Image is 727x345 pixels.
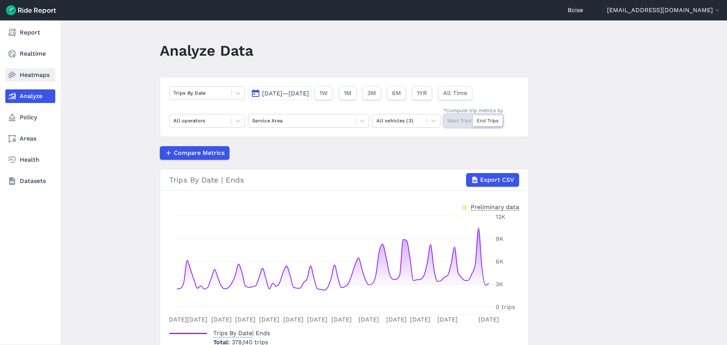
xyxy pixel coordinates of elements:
[496,303,515,311] tspan: 0 trips
[315,86,333,100] button: 1W
[410,316,431,323] tspan: [DATE]
[5,132,55,145] a: Areas
[417,89,427,98] span: 1YR
[344,89,351,98] span: 1M
[5,153,55,167] a: Health
[339,86,356,100] button: 1M
[5,47,55,61] a: Realtime
[479,316,499,323] tspan: [DATE]
[496,258,504,265] tspan: 6K
[259,316,279,323] tspan: [DATE]
[331,316,352,323] tspan: [DATE]
[160,146,229,160] button: Compare Metrics
[5,111,55,124] a: Policy
[174,148,225,158] span: Compare Metrics
[211,316,232,323] tspan: [DATE]
[307,316,328,323] tspan: [DATE]
[471,203,519,211] div: Preliminary data
[568,6,583,15] a: Boise
[362,86,381,100] button: 3M
[5,89,55,103] a: Analyze
[160,40,253,61] h1: Analyze Data
[213,329,270,337] span: | Ends
[387,86,406,100] button: 6M
[480,175,514,184] span: Export CSV
[320,89,328,98] span: 1W
[496,281,503,288] tspan: 3K
[496,213,505,220] tspan: 12K
[213,327,252,337] span: Trips By Date
[248,86,312,100] button: [DATE]—[DATE]
[392,89,401,98] span: 6M
[367,89,376,98] span: 3M
[5,26,55,39] a: Report
[412,86,432,100] button: 1YR
[466,173,519,187] button: Export CSV
[283,316,304,323] tspan: [DATE]
[5,174,55,188] a: Datasets
[187,316,207,323] tspan: [DATE]
[262,90,309,97] span: [DATE]—[DATE]
[169,173,519,187] div: Trips By Date | Ends
[438,86,472,100] button: All Time
[359,316,379,323] tspan: [DATE]
[443,107,503,114] div: *Compute trip metrics by
[167,316,187,323] tspan: [DATE]
[443,89,467,98] span: All Time
[496,235,504,242] tspan: 9K
[437,316,458,323] tspan: [DATE]
[6,5,56,15] img: Ride Report
[5,68,55,82] a: Heatmaps
[607,6,721,15] button: [EMAIL_ADDRESS][DOMAIN_NAME]
[235,316,256,323] tspan: [DATE]
[386,316,407,323] tspan: [DATE]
